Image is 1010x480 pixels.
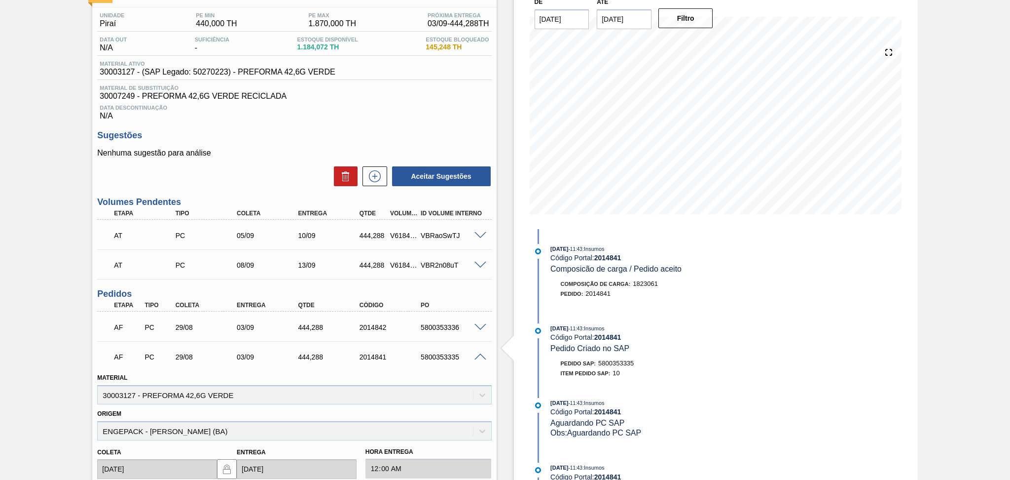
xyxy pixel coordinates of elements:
[237,449,266,456] label: Entrega
[297,37,358,42] span: Estoque Disponível
[295,232,364,240] div: 10/09/2025
[100,85,489,91] span: Material de Substituição
[550,325,568,331] span: [DATE]
[426,37,489,42] span: Estoque Bloqueado
[295,210,364,217] div: Entrega
[535,9,589,29] input: dd/mm/yyyy
[97,374,127,381] label: Material
[234,353,303,361] div: 03/09/2025
[357,302,426,309] div: Código
[173,323,242,331] div: 29/08/2025
[234,261,303,269] div: 08/09/2025
[418,261,487,269] div: VBR2n08uT
[535,467,541,473] img: atual
[237,459,357,479] input: dd/mm/yyyy
[111,346,144,368] div: Aguardando Faturamento
[613,369,619,377] span: 10
[100,19,124,28] span: Piraí
[97,101,491,120] div: N/A
[295,261,364,269] div: 13/09/2025
[97,149,491,158] p: Nenhuma sugestão para análise
[357,353,426,361] div: 2014841
[569,400,582,406] span: - 11:43
[295,353,364,361] div: 444,288
[561,281,631,287] span: Composição de Carga :
[114,232,178,240] p: AT
[234,210,303,217] div: Coleta
[426,43,489,51] span: 145,248 TH
[234,323,303,331] div: 03/09/2025
[357,261,389,269] div: 444,288
[97,197,491,207] h3: Volumes Pendentes
[173,261,242,269] div: Pedido de Compra
[418,353,487,361] div: 5800353335
[97,449,121,456] label: Coleta
[550,246,568,252] span: [DATE]
[173,353,242,361] div: 29/08/2025
[295,323,364,331] div: 444,288
[111,254,180,276] div: Aguardando Informações de Transporte
[114,261,178,269] p: AT
[97,459,217,479] input: dd/mm/yyyy
[550,254,785,262] div: Código Portal:
[582,465,605,471] span: : Insumos
[195,37,229,42] span: Suficiência
[550,265,682,273] span: Composicão de carga / Pedido aceito
[418,302,487,309] div: PO
[582,246,605,252] span: : Insumos
[221,463,233,475] img: locked
[100,105,489,111] span: Data Descontinuação
[550,344,629,353] span: Pedido Criado no SAP
[569,246,582,252] span: - 11:43
[357,232,389,240] div: 444,288
[550,408,785,416] div: Código Portal:
[192,37,232,52] div: -
[392,166,491,186] button: Aceitar Sugestões
[535,328,541,334] img: atual
[97,37,129,52] div: N/A
[594,408,621,416] strong: 2014841
[594,333,621,341] strong: 2014841
[388,261,420,269] div: V618490
[111,225,180,246] div: Aguardando Informações de Transporte
[217,459,237,479] button: locked
[114,353,141,361] p: AF
[297,43,358,51] span: 1.184,072 TH
[418,210,487,217] div: Id Volume Interno
[308,12,356,18] span: PE MAX
[418,323,487,331] div: 5800353336
[196,19,237,28] span: 440,000 TH
[550,400,568,406] span: [DATE]
[100,61,335,67] span: Material ativo
[196,12,237,18] span: PE MIN
[658,8,713,28] button: Filtro
[535,402,541,408] img: atual
[114,323,141,331] p: AF
[100,68,335,77] span: 30003127 - (SAP Legado: 50270223) - PREFORMA 42,6G VERDE
[142,323,174,331] div: Pedido de Compra
[111,210,180,217] div: Etapa
[234,232,303,240] div: 05/09/2025
[97,410,121,417] label: Origem
[100,37,127,42] span: Data out
[633,280,658,287] span: 1823061
[550,465,568,471] span: [DATE]
[569,465,582,471] span: - 11:43
[173,232,242,240] div: Pedido de Compra
[428,12,489,18] span: Próxima Entrega
[100,12,124,18] span: Unidade
[585,290,611,297] span: 2014841
[550,419,624,427] span: Aguardando PC SAP
[357,323,426,331] div: 2014842
[111,317,144,338] div: Aguardando Faturamento
[388,210,420,217] div: Volume Portal
[561,291,583,297] span: Pedido :
[97,289,491,299] h3: Pedidos
[365,445,492,459] label: Hora Entrega
[97,130,491,141] h3: Sugestões
[388,232,420,240] div: V618488
[561,360,596,366] span: Pedido SAP:
[597,9,651,29] input: dd/mm/yyyy
[295,302,364,309] div: Qtde
[582,325,605,331] span: : Insumos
